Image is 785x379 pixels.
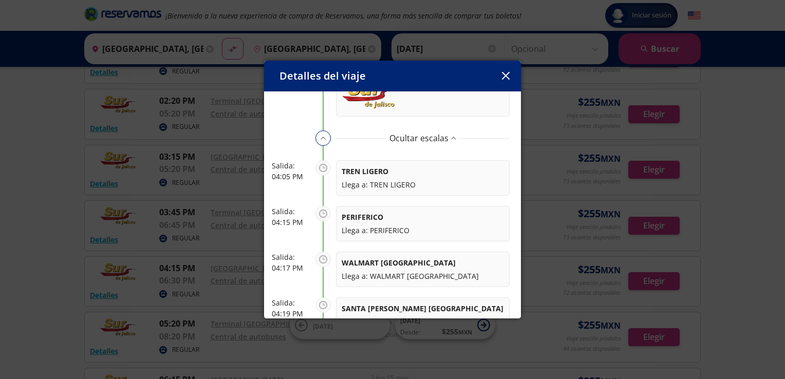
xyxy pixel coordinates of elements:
[342,316,504,338] p: Llega a: SANTA [PERSON_NAME] [GEOGRAPHIC_DATA]
[342,166,504,177] p: TREN LIGERO
[272,308,310,319] p: 04:19 PM
[342,212,504,222] p: PERIFERICO
[279,68,366,84] p: Detalles del viaje
[389,132,448,144] p: Ocultar escalas
[342,80,397,111] img: uploads_2F1613975121036-sj2am4335tr-a63a548d1d5aa488999e4201dd4546c3_2Fsur-de-jalisco.png
[272,297,310,308] p: Salida:
[342,179,504,190] p: Llega a: TREN LIGERO
[272,252,310,262] p: Salida:
[272,160,310,171] p: Salida:
[272,171,310,182] p: 04:05 PM
[389,132,456,144] button: Ocultar escalas
[272,262,310,273] p: 04:17 PM
[342,303,504,314] p: SANTA [PERSON_NAME] [GEOGRAPHIC_DATA]
[342,225,504,236] p: Llega a: PERIFERICO
[342,271,504,281] p: Llega a: WALMART [GEOGRAPHIC_DATA]
[272,206,310,217] p: Salida:
[272,217,310,228] p: 04:15 PM
[342,257,504,268] p: WALMART [GEOGRAPHIC_DATA]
